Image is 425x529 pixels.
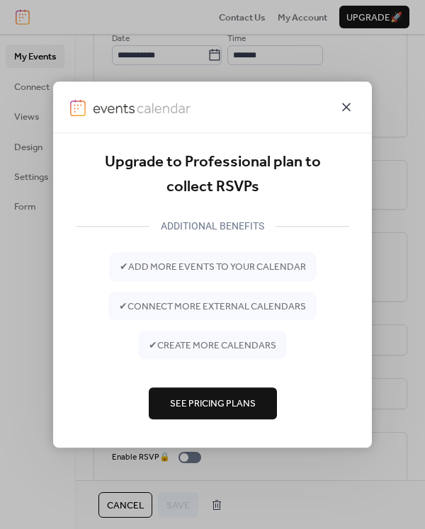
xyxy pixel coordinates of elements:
[149,339,276,353] span: ✔ create more calendars
[120,261,306,275] span: ✔ add more events to your calendar
[119,300,306,314] span: ✔ connect more external calendars
[170,397,256,411] span: See Pricing Plans
[149,388,277,419] button: See Pricing Plans
[76,150,349,200] div: Upgrade to Professional plan to collect RSVPs
[70,99,86,116] img: logo-icon
[149,218,276,235] div: ADDITIONAL BENEFITS
[93,99,191,116] img: logo-type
